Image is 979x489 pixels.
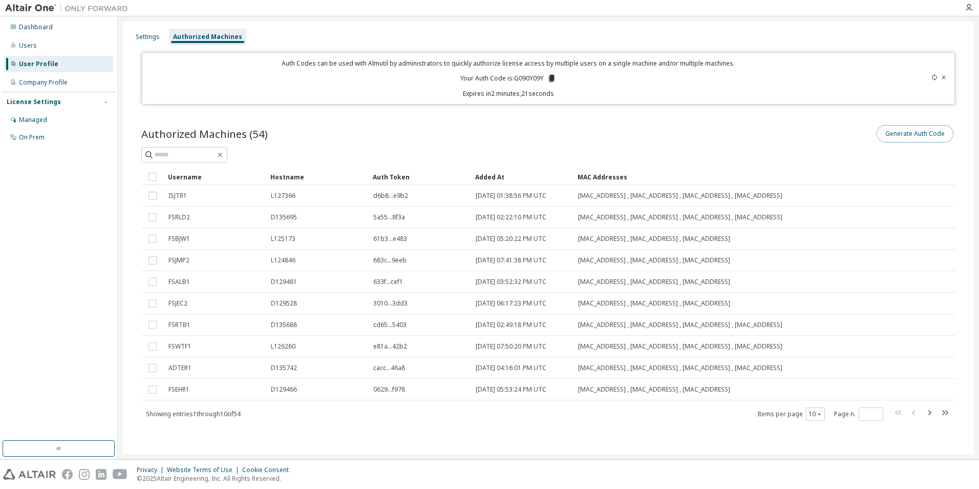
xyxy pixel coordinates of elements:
div: Dashboard [19,23,53,31]
div: User Profile [19,60,58,68]
span: [MAC_ADDRESS] , [MAC_ADDRESS] , [MAC_ADDRESS] [578,256,730,264]
div: Company Profile [19,78,68,87]
span: [DATE] 07:50:20 PM UTC [476,342,546,351]
span: [MAC_ADDRESS] , [MAC_ADDRESS] , [MAC_ADDRESS] , [MAC_ADDRESS] [578,364,782,372]
span: FSRLD2 [168,213,190,221]
span: e81a...42b2 [373,342,407,351]
span: cacc...46a8 [373,364,405,372]
span: [DATE] 07:41:38 PM UTC [476,256,546,264]
div: Managed [19,116,47,124]
span: 0629...f978 [373,385,405,394]
button: 10 [808,410,822,418]
div: Website Terms of Use [167,466,242,474]
span: [MAC_ADDRESS] , [MAC_ADDRESS] , [MAC_ADDRESS] [578,278,730,286]
span: D135695 [271,213,297,221]
span: 633f...cef1 [373,278,403,286]
span: FSEHR1 [168,385,189,394]
span: [DATE] 01:38:56 PM UTC [476,192,546,200]
div: Cookie Consent [242,466,295,474]
span: cd65...5403 [373,321,407,329]
img: instagram.svg [79,469,90,480]
p: Auth Codes can be used with Almutil by administrators to quickly authorize license access by mult... [148,59,869,68]
span: [DATE] 04:16:01 PM UTC [476,364,546,372]
span: [MAC_ADDRESS] , [MAC_ADDRESS] , [MAC_ADDRESS] [578,235,730,243]
img: youtube.svg [113,469,127,480]
span: [DATE] 05:20:22 PM UTC [476,235,546,243]
img: Altair One [5,3,133,13]
span: D129466 [271,385,297,394]
span: ISJTR1 [168,192,187,200]
div: Privacy [137,466,167,474]
img: altair_logo.svg [3,469,56,480]
span: L125173 [271,235,295,243]
span: d6b8...e9b2 [373,192,408,200]
span: 5a55...8f3a [373,213,405,221]
span: Showing entries 1 through 10 of 54 [146,410,241,418]
span: 61b3...e483 [373,235,407,243]
span: Page n. [834,407,883,421]
div: Settings [136,33,160,41]
span: [MAC_ADDRESS] , [MAC_ADDRESS] , [MAC_ADDRESS] , [MAC_ADDRESS] [578,192,782,200]
span: [MAC_ADDRESS] , [MAC_ADDRESS] , [MAC_ADDRESS] , [MAC_ADDRESS] [578,321,782,329]
p: © 2025 Altair Engineering, Inc. All Rights Reserved. [137,474,295,483]
img: facebook.svg [62,469,73,480]
span: L127366 [271,192,295,200]
img: linkedin.svg [96,469,107,480]
span: [MAC_ADDRESS] , [MAC_ADDRESS] , [MAC_ADDRESS] , [MAC_ADDRESS] [578,342,782,351]
span: D135688 [271,321,297,329]
span: D129481 [271,278,297,286]
div: License Settings [7,98,61,106]
span: 683c...9eeb [373,256,407,264]
span: Authorized Machines (54) [141,127,268,141]
span: D129528 [271,299,297,308]
div: Auth Token [373,169,467,185]
span: FSBJW1 [168,235,190,243]
span: ADTER1 [168,364,191,372]
div: Username [168,169,262,185]
div: Users [19,42,37,50]
div: Hostname [270,169,365,185]
span: [MAC_ADDRESS] , [MAC_ADDRESS] , [MAC_ADDRESS] [578,299,730,308]
span: L126260 [271,342,295,351]
div: Added At [475,169,569,185]
span: [DATE] 03:52:32 PM UTC [476,278,546,286]
div: Authorized Machines [173,33,242,41]
span: [MAC_ADDRESS] , [MAC_ADDRESS] , [MAC_ADDRESS] [578,385,730,394]
span: [MAC_ADDRESS] , [MAC_ADDRESS] , [MAC_ADDRESS] , [MAC_ADDRESS] [578,213,782,221]
span: [DATE] 06:17:23 PM UTC [476,299,546,308]
span: Items per page [757,407,825,421]
span: FSJEC2 [168,299,187,308]
span: FSWTF1 [168,342,191,351]
span: [DATE] 02:22:10 PM UTC [476,213,546,221]
p: Your Auth Code is: G090Y09Y [460,74,556,83]
span: FSRTB1 [168,321,190,329]
span: [DATE] 02:49:18 PM UTC [476,321,546,329]
div: On Prem [19,133,45,141]
span: 3010...3dd3 [373,299,408,308]
span: [DATE] 05:53:24 PM UTC [476,385,546,394]
button: Generate Auth Code [877,125,953,142]
span: D135742 [271,364,297,372]
span: FSJMP2 [168,256,189,264]
span: L124846 [271,256,295,264]
div: MAC Addresses [578,169,848,185]
span: FSALB1 [168,278,190,286]
p: Expires in 2 minutes, 21 seconds [148,89,869,98]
